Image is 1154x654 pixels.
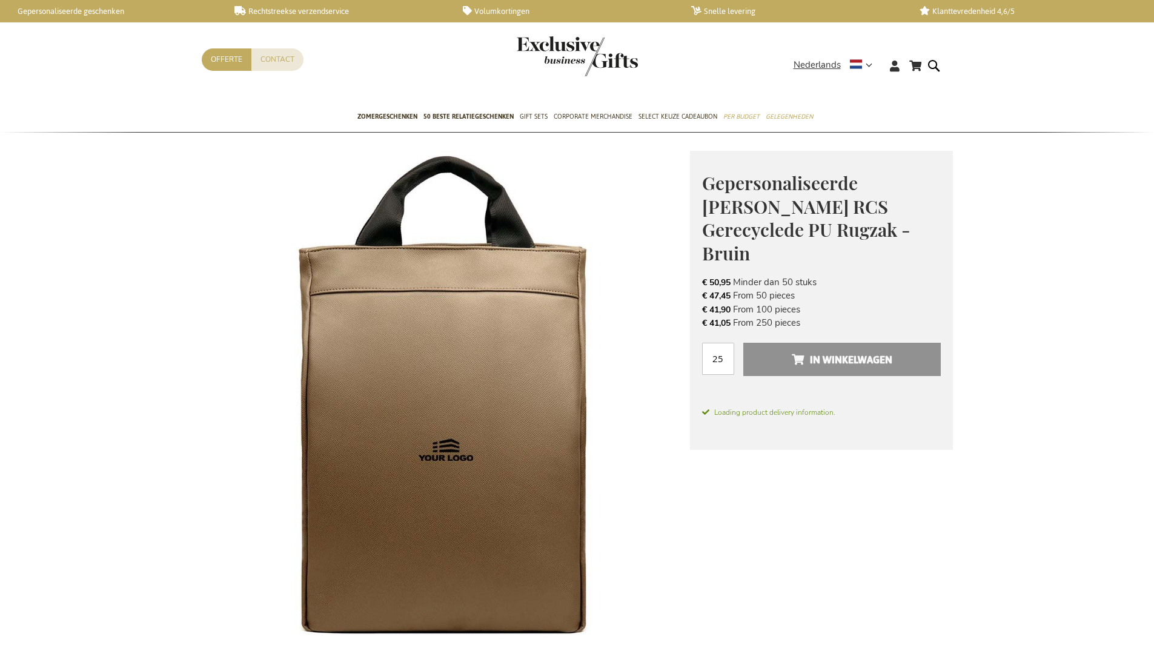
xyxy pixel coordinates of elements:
[766,110,813,123] span: Gelegenheden
[520,110,548,123] span: Gift Sets
[638,102,717,133] a: Select Keuze Cadeaubon
[517,36,638,76] img: Exclusive Business gifts logo
[251,48,303,71] a: Contact
[520,102,548,133] a: Gift Sets
[920,6,1129,16] a: Klanttevredenheid 4,6/5
[234,6,443,16] a: Rechtstreekse verzendservice
[702,317,731,329] span: € 41,05
[463,6,672,16] a: Volumkortingen
[702,171,910,265] span: Gepersonaliseerde [PERSON_NAME] RCS Gerecyclede PU Rugzak - Bruin
[357,110,417,123] span: Zomergeschenken
[423,102,514,133] a: 50 beste relatiegeschenken
[357,102,417,133] a: Zomergeschenken
[691,6,900,16] a: Snelle levering
[702,343,734,375] input: Aantal
[702,304,731,315] span: € 41,90
[638,110,717,123] span: Select Keuze Cadeaubon
[702,303,941,316] li: From 100 pieces
[702,276,941,289] li: Minder dan 50 stuks
[423,110,514,123] span: 50 beste relatiegeschenken
[723,102,760,133] a: Per Budget
[554,110,632,123] span: Corporate Merchandise
[517,36,577,76] a: store logo
[6,6,215,16] a: Gepersonaliseerde geschenken
[554,102,632,133] a: Corporate Merchandise
[702,407,941,418] span: Loading product delivery information.
[702,290,731,302] span: € 47,45
[794,58,841,72] span: Nederlands
[202,151,690,639] img: Personalised Bermond RCS Recycled PU Backpack - Brown
[702,289,941,302] li: From 50 pieces
[766,102,813,133] a: Gelegenheden
[723,110,760,123] span: Per Budget
[702,316,941,329] li: From 250 pieces
[702,277,731,288] span: € 50,95
[202,48,251,71] a: Offerte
